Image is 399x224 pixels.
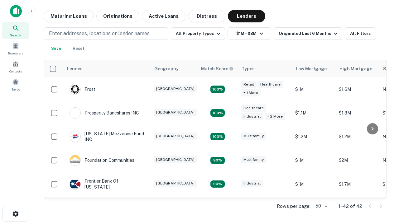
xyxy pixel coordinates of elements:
div: Frontier Bank Of [US_STATE] [70,178,144,189]
div: Multifamily [241,133,266,140]
div: Matching Properties: 8, hasApolloMatch: undefined [210,109,225,117]
span: Contacts [9,69,22,74]
td: $1.7M [336,172,379,196]
a: Saved [2,76,29,93]
button: Distress [188,10,225,22]
button: Active Loans [142,10,185,22]
div: Industrial [241,180,263,187]
img: capitalize-icon.png [10,5,22,17]
div: [GEOGRAPHIC_DATA] [154,109,197,116]
img: picture [70,155,80,166]
button: Originations [96,10,139,22]
span: Borrowers [8,51,23,56]
button: $1M - $2M [228,27,271,40]
img: picture [70,131,80,142]
button: Save your search to get updates of matches that match your search criteria. [46,42,66,55]
div: Lender [67,65,82,72]
td: $1.4M [336,196,379,220]
div: [US_STATE] Mezzanine Fund INC [70,131,144,142]
button: Enter addresses, locations or lender names [44,27,168,40]
div: Healthcare [258,81,283,88]
div: Frost [70,84,95,95]
th: Types [238,60,292,77]
td: $1M [292,77,336,101]
button: Lenders [228,10,265,22]
td: $1.2M [336,125,379,148]
p: Enter addresses, locations or lender names [49,30,150,37]
div: Matching Properties: 5, hasApolloMatch: undefined [210,133,225,140]
button: All Filters [345,27,376,40]
div: Low Mortgage [296,65,327,72]
div: Matching Properties: 4, hasApolloMatch: undefined [210,157,225,164]
td: $1.8M [336,101,379,125]
div: Matching Properties: 5, hasApolloMatch: undefined [210,86,225,93]
p: Rows per page: [277,203,310,210]
iframe: Chat Widget [368,154,399,184]
div: Industrial [241,113,263,120]
div: Multifamily [241,156,266,163]
div: Healthcare [241,105,266,112]
img: picture [70,108,80,118]
th: Low Mortgage [292,60,336,77]
a: Search [2,22,29,39]
td: $1.2M [292,125,336,148]
th: Lender [63,60,151,77]
div: High Mortgage [339,65,372,72]
div: 50 [313,202,329,211]
th: High Mortgage [336,60,379,77]
span: Saved [11,87,20,92]
td: $1M [292,172,336,196]
div: + 2 more [265,113,285,120]
div: [GEOGRAPHIC_DATA] [154,85,197,92]
td: $1.4M [292,196,336,220]
div: Matching Properties: 4, hasApolloMatch: undefined [210,180,225,188]
div: Originated Last 6 Months [279,30,339,37]
a: Contacts [2,58,29,75]
img: picture [70,179,80,189]
button: Originated Last 6 Months [274,27,342,40]
h6: Match Score [201,65,232,72]
img: picture [70,84,80,95]
div: [GEOGRAPHIC_DATA] [154,180,197,187]
div: Capitalize uses an advanced AI algorithm to match your search with the best lender. The match sco... [201,65,233,72]
th: Capitalize uses an advanced AI algorithm to match your search with the best lender. The match sco... [197,60,238,77]
button: Maturing Loans [44,10,94,22]
span: Search [10,33,21,38]
div: Types [242,65,255,72]
td: $1M [292,148,336,172]
div: Geography [154,65,179,72]
th: Geography [151,60,197,77]
td: $1.6M [336,77,379,101]
div: Foundation Communities [70,155,134,166]
a: Borrowers [2,40,29,57]
button: All Property Types [171,27,225,40]
td: $1.1M [292,101,336,125]
p: 1–42 of 42 [339,203,362,210]
div: [GEOGRAPHIC_DATA] [154,156,197,163]
div: Retail [241,81,257,88]
div: [GEOGRAPHIC_DATA] [154,133,197,140]
div: Prosperity Bancshares INC [70,107,139,119]
td: $2M [336,148,379,172]
button: Reset [69,42,89,55]
div: + 1 more [241,89,261,96]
